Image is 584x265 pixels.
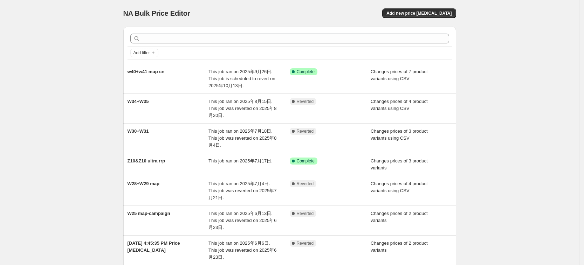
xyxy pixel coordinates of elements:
[208,69,275,88] span: This job ran on 2025年9月26日. This job is scheduled to revert on 2025年10月13日.
[208,128,276,148] span: This job ran on 2025年7月18日. This job was reverted on 2025年8月4日.
[208,158,273,163] span: This job ran on 2025年7月17日.
[128,181,159,186] span: W28+W29 map
[130,49,158,57] button: Add filter
[128,240,180,253] span: [DATE] 4:45:35 PM Price [MEDICAL_DATA]
[133,50,150,56] span: Add filter
[297,99,314,104] span: Reverted
[386,11,452,16] span: Add new price [MEDICAL_DATA]
[371,240,428,253] span: Changes prices of 2 product variants
[128,158,165,163] span: Z10&Z10 ultra rrp
[208,99,276,118] span: This job ran on 2025年8月15日. This job was reverted on 2025年8月20日.
[371,99,428,111] span: Changes prices of 4 product variants using CSV
[382,8,456,18] button: Add new price [MEDICAL_DATA]
[371,211,428,223] span: Changes prices of 2 product variants
[208,240,276,260] span: This job ran on 2025年6月6日. This job was reverted on 2025年6月23日.
[371,181,428,193] span: Changes prices of 4 product variants using CSV
[128,211,170,216] span: W25 map-campaign
[208,181,276,200] span: This job ran on 2025年7月4日. This job was reverted on 2025年7月21日.
[208,211,276,230] span: This job ran on 2025年6月13日. This job was reverted on 2025年6月23日.
[297,211,314,216] span: Reverted
[297,128,314,134] span: Reverted
[371,128,428,141] span: Changes prices of 3 product variants using CSV
[371,69,428,81] span: Changes prices of 7 product variants using CSV
[128,69,165,74] span: w40+w41 map cn
[297,69,315,75] span: Complete
[297,181,314,187] span: Reverted
[371,158,428,170] span: Changes prices of 3 product variants
[297,240,314,246] span: Reverted
[128,99,149,104] span: W34+W35
[123,9,190,17] span: NA Bulk Price Editor
[128,128,149,134] span: W30+W31
[297,158,315,164] span: Complete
